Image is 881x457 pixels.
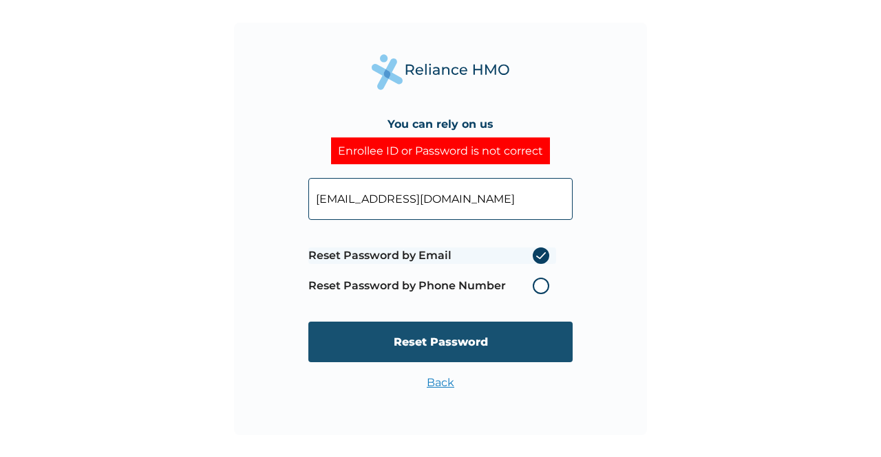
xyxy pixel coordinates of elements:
input: Reset Password [308,322,573,362]
div: Enrollee ID or Password is not correct [331,137,550,164]
h4: You can rely on us [388,118,493,131]
label: Reset Password by Email [308,247,556,264]
label: Reset Password by Phone Number [308,278,556,294]
img: Reliance Health's Logo [372,54,509,89]
a: Back [427,376,454,389]
input: Your Enrollee ID or Email Address [308,178,573,220]
span: Password reset method [308,241,556,301]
